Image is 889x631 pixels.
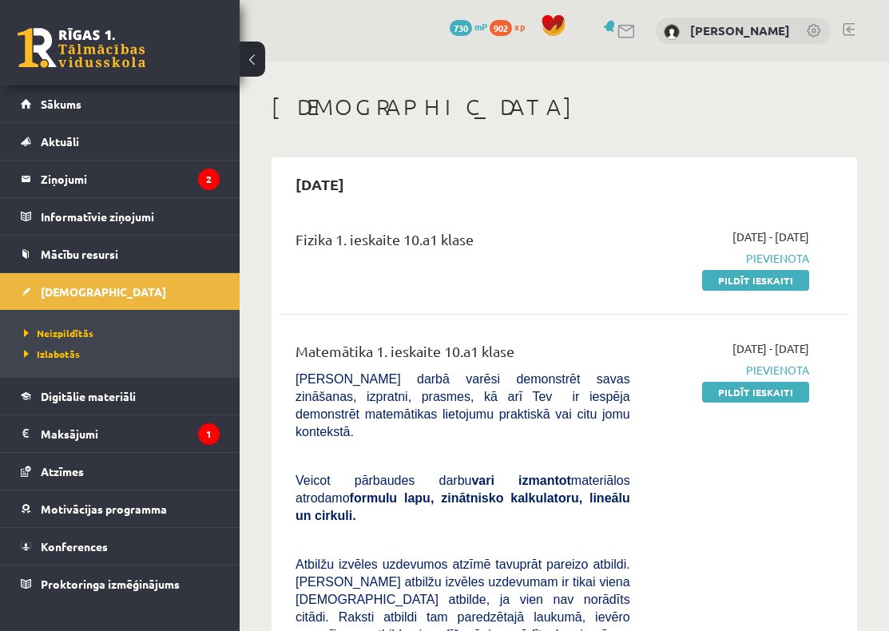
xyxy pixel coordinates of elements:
h1: [DEMOGRAPHIC_DATA] [272,93,857,121]
a: Neizpildītās [24,326,224,340]
a: 902 xp [490,20,533,33]
a: Motivācijas programma [21,490,220,527]
span: [DEMOGRAPHIC_DATA] [41,284,166,299]
span: Motivācijas programma [41,502,167,516]
a: Maksājumi1 [21,415,220,452]
span: [DATE] - [DATE] [732,340,809,357]
i: 1 [198,423,220,445]
div: Matemātika 1. ieskaite 10.a1 klase [296,340,630,370]
a: Konferences [21,528,220,565]
span: Konferences [41,539,108,554]
a: 730 mP [450,20,487,33]
legend: Ziņojumi [41,161,220,197]
span: mP [474,20,487,33]
b: formulu lapu, zinātnisko kalkulatoru, lineālu un cirkuli. [296,491,630,522]
span: Pievienota [654,362,809,379]
span: 730 [450,20,472,36]
span: Pievienota [654,250,809,267]
a: [DEMOGRAPHIC_DATA] [21,273,220,310]
legend: Maksājumi [41,415,220,452]
a: Informatīvie ziņojumi [21,198,220,235]
i: 2 [198,169,220,190]
a: Pildīt ieskaiti [702,270,809,291]
span: Atzīmes [41,464,84,478]
a: Digitālie materiāli [21,378,220,415]
a: Rīgas 1. Tālmācības vidusskola [18,28,145,68]
span: [DATE] - [DATE] [732,228,809,245]
span: Mācību resursi [41,247,118,261]
a: Izlabotās [24,347,224,361]
span: xp [514,20,525,33]
span: Izlabotās [24,347,80,360]
legend: Informatīvie ziņojumi [41,198,220,235]
a: Atzīmes [21,453,220,490]
span: Digitālie materiāli [41,389,136,403]
a: [PERSON_NAME] [690,22,790,38]
a: Pildīt ieskaiti [702,382,809,403]
b: vari izmantot [471,474,570,487]
a: Proktoringa izmēģinājums [21,566,220,602]
a: Ziņojumi2 [21,161,220,197]
a: Sākums [21,85,220,122]
span: [PERSON_NAME] darbā varēsi demonstrēt savas zināšanas, izpratni, prasmes, kā arī Tev ir iespēja d... [296,372,630,439]
div: Fizika 1. ieskaite 10.a1 klase [296,228,630,258]
span: Aktuāli [41,134,79,149]
span: Sākums [41,97,81,111]
span: Veicot pārbaudes darbu materiālos atrodamo [296,474,630,522]
img: Sigita Firleja [664,24,680,40]
span: Neizpildītās [24,327,93,339]
span: Proktoringa izmēģinājums [41,577,180,591]
span: 902 [490,20,512,36]
a: Aktuāli [21,123,220,160]
h2: [DATE] [280,165,360,203]
a: Mācību resursi [21,236,220,272]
